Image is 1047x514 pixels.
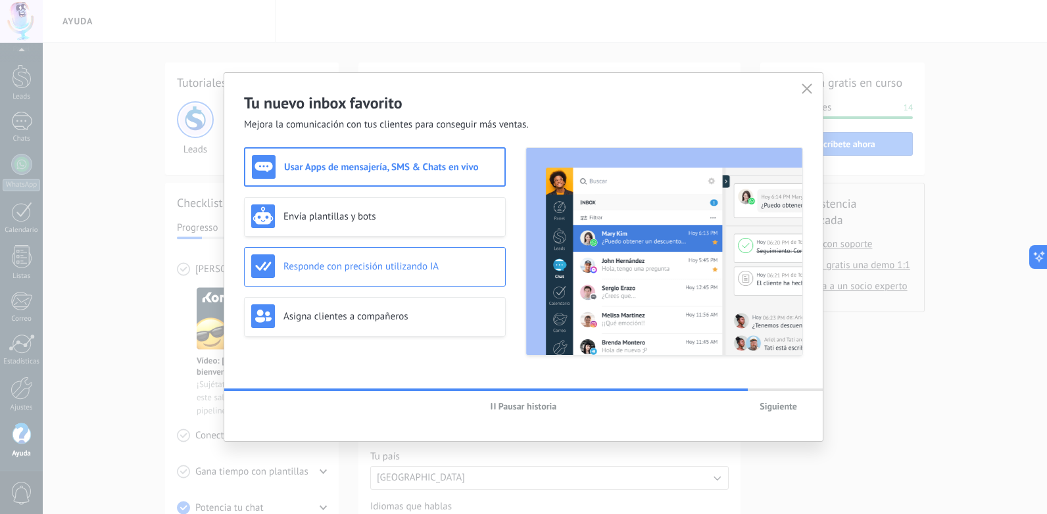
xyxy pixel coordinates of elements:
button: Pausar historia [485,396,563,416]
h3: Asigna clientes a compañeros [283,310,499,323]
span: Mejora la comunicación con tus clientes para conseguir más ventas. [244,118,529,131]
h3: Responde con precisión utilizando IA [283,260,499,273]
button: Siguiente [754,396,803,416]
span: Pausar historia [499,402,557,411]
span: Siguiente [760,402,797,411]
h3: Envía plantillas y bots [283,210,499,223]
h2: Tu nuevo inbox favorito [244,93,803,113]
h3: Usar Apps de mensajería, SMS & Chats en vivo [284,161,498,174]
